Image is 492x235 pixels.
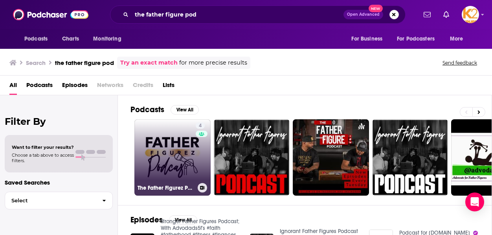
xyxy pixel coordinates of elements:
[110,6,406,24] div: Search podcasts, credits, & more...
[133,79,153,95] span: Credits
[440,8,452,21] a: Show notifications dropdown
[130,105,199,115] a: PodcastsView All
[5,116,113,127] h2: Filter By
[138,185,195,191] h3: The Father Figurez Podcast
[5,198,96,203] span: Select
[130,215,163,225] h2: Episodes
[440,59,479,66] button: Send feedback
[462,6,479,23] img: User Profile
[55,59,114,67] h3: the father figure pod
[179,58,247,67] span: for more precise results
[97,79,123,95] span: Networks
[57,31,84,46] a: Charts
[93,33,121,44] span: Monitoring
[199,122,202,130] span: 4
[12,152,74,163] span: Choose a tab above to access filters.
[343,10,383,19] button: Open AdvancedNew
[26,59,46,67] h3: Search
[62,33,79,44] span: Charts
[462,6,479,23] button: Show profile menu
[346,31,392,46] button: open menu
[9,79,17,95] a: All
[163,79,174,95] a: Lists
[5,192,113,209] button: Select
[351,33,382,44] span: For Business
[171,105,199,115] button: View All
[450,33,463,44] span: More
[397,33,435,44] span: For Podcasters
[12,144,74,150] span: Want to filter your results?
[420,8,434,21] a: Show notifications dropdown
[462,6,479,23] span: Logged in as K2Krupp
[19,31,58,46] button: open menu
[392,31,446,46] button: open menu
[134,119,211,196] a: 4The Father Figurez Podcast
[13,7,88,22] img: Podchaser - Follow, Share and Rate Podcasts
[130,105,164,115] h2: Podcasts
[88,31,131,46] button: open menu
[369,5,383,12] span: New
[132,8,343,21] input: Search podcasts, credits, & more...
[130,215,197,225] a: EpisodesView All
[169,215,197,225] button: View All
[465,192,484,211] div: Open Intercom Messenger
[120,58,178,67] a: Try an exact match
[444,31,473,46] button: open menu
[347,13,380,17] span: Open Advanced
[280,228,358,235] a: Ignorant Father Figures Podcast
[62,79,88,95] a: Episodes
[5,179,113,186] p: Saved Searches
[24,33,48,44] span: Podcasts
[26,79,53,95] a: Podcasts
[196,122,205,129] a: 4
